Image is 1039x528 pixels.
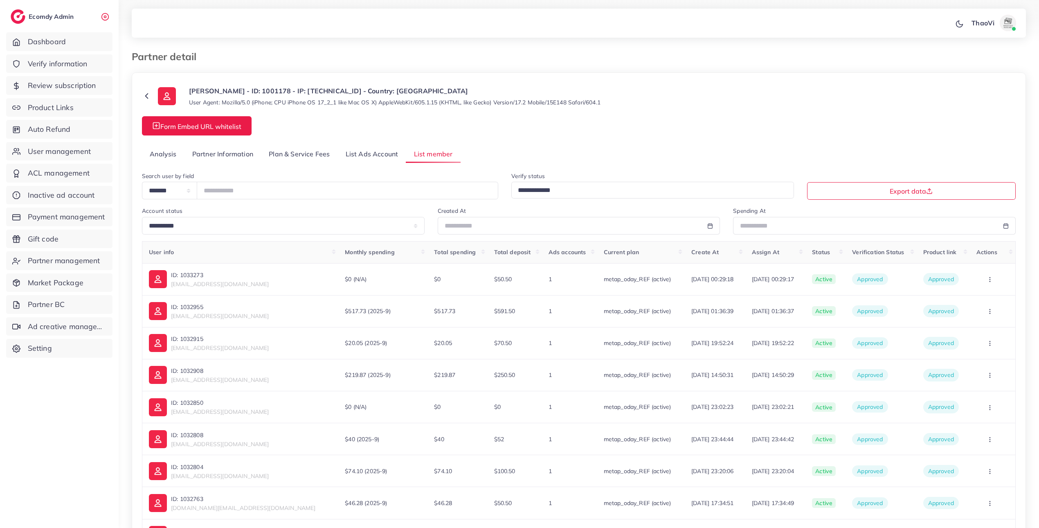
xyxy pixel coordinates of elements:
span: [DATE] 00:29:17 [752,275,799,283]
a: Dashboard [6,32,112,51]
span: [EMAIL_ADDRESS][DOMAIN_NAME] [171,280,269,288]
span: [DATE] 23:20:04 [752,467,799,475]
span: User info [149,248,174,256]
span: $250.50 [494,371,515,379]
span: [DATE] 17:34:51 [691,499,739,507]
p: ID: 1032850 [171,398,269,408]
img: logo [11,9,25,24]
span: Current plan [604,248,639,256]
span: [DATE] 23:02:21 [752,403,799,411]
span: $46.28 (2025-9) [345,499,387,507]
span: Verification Status [852,248,904,256]
p: ID: 1032915 [171,334,269,344]
span: [DATE] 19:52:24 [691,339,739,347]
span: Partner BC [28,299,65,310]
span: 1 [549,339,552,347]
button: Form Embed URL whitelist [142,116,252,135]
span: Approved [928,435,954,443]
span: Ad creative management [28,321,106,332]
span: Dashboard [28,36,66,47]
span: active [812,434,836,444]
p: ID: 1032763 [171,494,316,504]
span: Ads accounts [549,248,586,256]
span: Product link [923,248,957,256]
span: Approved [928,371,954,379]
p: ID: 1032808 [171,430,269,440]
img: ic-user-info.36bf1079.svg [149,334,167,352]
a: logoEcomdy Admin [11,9,76,24]
span: [EMAIL_ADDRESS][DOMAIN_NAME] [171,376,269,384]
span: Review subscription [28,80,96,91]
a: Market Package [6,273,112,292]
img: avatar [1000,15,1016,31]
span: approved [852,337,888,349]
a: Analysis [142,145,184,163]
span: $40 (2025-9) [345,435,379,443]
span: $50.50 [494,275,512,283]
span: [EMAIL_ADDRESS][DOMAIN_NAME] [171,408,269,415]
span: approved [852,465,888,477]
span: [DATE] 23:02:23 [691,403,739,411]
span: $591.50 [494,307,515,315]
span: [EMAIL_ADDRESS][DOMAIN_NAME] [171,312,269,320]
a: Verify information [6,54,112,73]
span: $0 [494,403,501,411]
span: Export data [890,188,933,194]
span: $0 [434,403,441,411]
a: List Ads Account [338,145,406,163]
div: Search for option [511,182,794,199]
span: Create At [691,248,719,256]
span: 1 [549,307,552,315]
span: 1 [549,275,552,283]
span: [DATE] 00:29:18 [691,275,739,283]
span: Setting [28,343,52,354]
span: [DATE] 23:20:06 [691,467,739,475]
span: approved [852,273,888,285]
span: $20.05 [434,339,452,347]
label: Search user by field [142,172,194,180]
span: metap_oday_REF (active) [604,499,671,507]
a: Plan & Service Fees [261,145,337,163]
span: approved [852,433,888,445]
span: 1 [549,499,552,507]
a: ThaoViavatar [967,15,1019,31]
p: ID: 1033273 [171,270,269,280]
span: $0 [434,275,441,283]
img: ic-user-info.36bf1079.svg [158,87,176,105]
span: User management [28,146,91,157]
span: Inactive ad account [28,190,95,201]
span: [EMAIL_ADDRESS][DOMAIN_NAME] [171,440,269,448]
span: [DATE] 17:34:49 [752,499,799,507]
span: [EMAIL_ADDRESS][DOMAIN_NAME] [171,472,269,480]
span: [DATE] 01:36:39 [691,307,739,315]
span: metap_oday_REF (active) [604,467,671,475]
span: Auto Refund [28,124,71,135]
span: $0 (N/A) [345,403,367,411]
a: Payment management [6,208,112,226]
span: [EMAIL_ADDRESS][DOMAIN_NAME] [171,344,269,352]
span: Assign At [752,248,779,256]
span: Approved [928,467,954,475]
a: Product Links [6,98,112,117]
p: ThaoVi [972,18,994,28]
label: Account status [142,207,182,215]
a: Gift code [6,230,112,248]
label: Created At [438,207,466,215]
span: $46.28 [434,499,452,507]
span: $70.50 [494,339,512,347]
span: [DOMAIN_NAME][EMAIL_ADDRESS][DOMAIN_NAME] [171,504,316,512]
a: Partner Information [184,145,261,163]
span: Gift code [28,234,58,244]
span: 1 [549,371,552,379]
span: $40 [434,435,444,443]
a: List member [406,145,460,163]
a: User management [6,142,112,161]
p: ID: 1032804 [171,462,269,472]
span: $219.87 (2025-9) [345,371,391,379]
span: ACL management [28,168,90,178]
p: ID: 1032955 [171,302,269,312]
span: $50.50 [494,499,512,507]
a: Review subscription [6,76,112,95]
span: Market Package [28,278,83,288]
span: active [812,370,836,380]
